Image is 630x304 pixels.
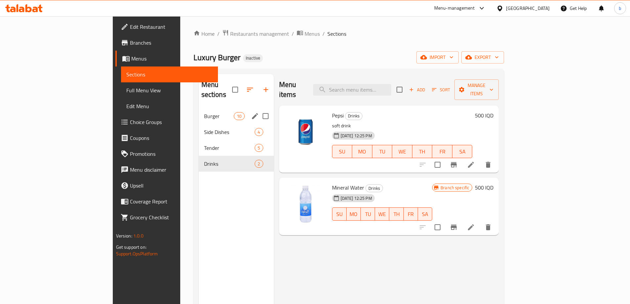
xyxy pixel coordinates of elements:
span: Full Menu View [126,86,213,94]
a: Edit menu item [467,161,475,169]
button: Manage items [454,79,499,100]
span: Grocery Checklist [130,213,213,221]
div: Drinks [365,184,383,192]
a: Menus [297,29,320,38]
nav: Menu sections [199,106,274,174]
span: WE [395,147,410,156]
input: search [313,84,391,96]
span: Select section [393,83,406,97]
span: Add [408,86,426,94]
span: Select all sections [228,83,242,97]
button: delete [480,157,496,173]
span: TU [375,147,390,156]
span: Sort items [428,85,454,95]
a: Edit menu item [467,223,475,231]
button: SU [332,207,347,221]
span: Edit Menu [126,102,213,110]
img: Mineral Water [284,183,327,225]
button: TH [412,145,433,158]
span: Side Dishes [204,128,255,136]
span: export [467,53,499,62]
div: Tender5 [199,140,274,156]
span: TH [415,147,430,156]
span: Manage items [460,81,493,98]
span: Pepsi [332,110,344,120]
button: FR [404,207,418,221]
span: MO [349,209,358,219]
span: Drinks [345,112,362,120]
span: FR [435,147,450,156]
button: Sort [430,85,452,95]
p: soft drink [332,122,473,130]
a: Choice Groups [115,114,218,130]
span: Branch specific [438,185,472,191]
h6: 500 IQD [475,183,493,192]
span: Menu disclaimer [130,166,213,174]
button: import [416,51,459,64]
button: delete [480,219,496,235]
span: Burger [204,112,234,120]
a: Menu disclaimer [115,162,218,178]
button: MO [347,207,361,221]
span: SA [421,209,430,219]
span: TU [363,209,372,219]
button: Branch-specific-item [446,157,462,173]
span: Promotions [130,150,213,158]
h6: 500 IQD [475,111,493,120]
button: FR [432,145,452,158]
a: Coupons [115,130,218,146]
span: 10 [234,113,244,119]
span: Upsell [130,182,213,190]
a: Sections [121,66,218,82]
div: Inactive [243,54,263,62]
span: Coupons [130,134,213,142]
a: Support.OpsPlatform [116,249,158,258]
span: [DATE] 12:25 PM [338,133,375,139]
span: 5 [255,145,263,151]
span: Tender [204,144,255,152]
a: Branches [115,35,218,51]
a: Restaurants management [222,29,289,38]
li: / [292,30,294,38]
a: Grocery Checklist [115,209,218,225]
span: Choice Groups [130,118,213,126]
div: Menu-management [434,4,475,12]
div: Drinks2 [199,156,274,172]
button: MO [352,145,372,158]
button: SA [418,207,432,221]
a: Full Menu View [121,82,218,98]
button: SU [332,145,352,158]
button: edit [250,111,260,121]
span: Inactive [243,55,263,61]
div: items [255,160,263,168]
button: SA [452,145,473,158]
span: import [422,53,453,62]
span: b [619,5,621,12]
li: / [322,30,325,38]
span: Edit Restaurant [130,23,213,31]
a: Coverage Report [115,194,218,209]
div: Burger10edit [199,108,274,124]
a: Upsell [115,178,218,194]
span: Restaurants management [230,30,289,38]
span: 1.0.0 [133,232,144,240]
span: [DATE] 12:25 PM [338,195,375,201]
span: Coverage Report [130,197,213,205]
span: Menus [305,30,320,38]
button: WE [392,145,412,158]
h2: Menu items [279,80,306,100]
span: Branches [130,39,213,47]
button: TU [372,145,393,158]
span: MO [355,147,370,156]
span: SU [335,147,350,156]
button: WE [375,207,389,221]
span: SU [335,209,344,219]
div: items [234,112,244,120]
button: export [461,51,504,64]
li: / [217,30,220,38]
span: Select to update [431,158,444,172]
span: FR [406,209,415,219]
button: Branch-specific-item [446,219,462,235]
button: TH [389,207,403,221]
button: TU [361,207,375,221]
